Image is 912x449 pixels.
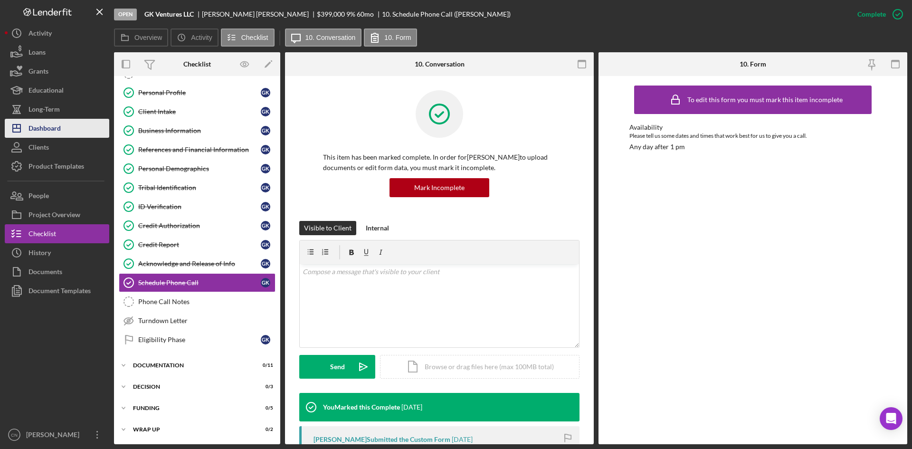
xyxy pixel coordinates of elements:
[5,119,109,138] button: Dashboard
[138,146,261,153] div: References and Financial Information
[119,197,275,216] a: ID VerificationGK
[5,43,109,62] button: Loans
[138,298,275,306] div: Phone Call Notes
[138,241,261,248] div: Credit Report
[138,184,261,191] div: Tribal Identification
[28,262,62,284] div: Documents
[138,260,261,267] div: Acknowledge and Release of Info
[138,336,261,344] div: Eligibility Phase
[241,34,268,41] label: Checklist
[305,34,356,41] label: 10. Conversation
[28,186,49,208] div: People
[24,425,85,447] div: [PERSON_NAME]
[299,221,356,235] button: Visible to Client
[5,24,109,43] a: Activity
[261,259,270,268] div: G K
[304,221,351,235] div: Visible to Client
[323,403,400,411] div: You Marked this Complete
[880,407,902,430] div: Open Intercom Messenger
[5,186,109,205] button: People
[361,221,394,235] button: Internal
[261,183,270,192] div: G K
[261,107,270,116] div: G K
[261,221,270,230] div: G K
[5,205,109,224] button: Project Overview
[5,100,109,119] a: Long-Term
[138,222,261,229] div: Credit Authorization
[323,152,556,173] p: This item has been marked complete. In order for [PERSON_NAME] to upload documents or edit form d...
[133,405,249,411] div: Funding
[134,34,162,41] label: Overview
[261,164,270,173] div: G K
[171,29,218,47] button: Activity
[28,224,56,246] div: Checklist
[261,145,270,154] div: G K
[285,29,362,47] button: 10. Conversation
[5,62,109,81] button: Grants
[629,131,876,141] div: Please tell us some dates and times that work best for us to give you a call.
[28,81,64,102] div: Educational
[317,10,345,18] span: $399,000
[261,88,270,97] div: G K
[119,159,275,178] a: Personal DemographicsGK
[133,384,249,390] div: Decision
[401,403,422,411] time: 2025-09-18 11:22
[138,317,275,325] div: Turndown Letter
[415,60,465,68] div: 10. Conversation
[389,178,489,197] button: Mark Incomplete
[28,205,80,227] div: Project Overview
[364,29,417,47] button: 10. Form
[687,96,843,104] div: To edit this form you must mark this item incomplete
[299,355,375,379] button: Send
[119,140,275,159] a: References and Financial InformationGK
[256,363,273,368] div: 0 / 11
[5,157,109,176] button: Product Templates
[28,138,49,159] div: Clients
[382,10,511,18] div: 10. Schedule Phone Call ([PERSON_NAME])
[366,221,389,235] div: Internal
[183,60,211,68] div: Checklist
[261,240,270,249] div: G K
[629,124,876,131] div: Availability
[629,143,685,151] div: Any day after 1 pm
[119,102,275,121] a: Client IntakeGK
[256,384,273,390] div: 0 / 3
[330,355,345,379] div: Send
[119,273,275,292] a: Schedule Phone CallGK
[261,126,270,135] div: G K
[11,432,18,438] text: CN
[5,224,109,243] button: Checklist
[133,427,249,432] div: Wrap up
[119,121,275,140] a: Business InformationGK
[452,436,473,443] time: 2025-09-17 15:56
[202,10,317,18] div: [PERSON_NAME] [PERSON_NAME]
[5,81,109,100] button: Educational
[414,178,465,197] div: Mark Incomplete
[261,278,270,287] div: G K
[28,281,91,303] div: Document Templates
[857,5,886,24] div: Complete
[119,292,275,311] a: Phone Call Notes
[119,311,275,330] a: Turndown Letter
[119,216,275,235] a: Credit AuthorizationGK
[138,89,261,96] div: Personal Profile
[138,108,261,115] div: Client Intake
[28,243,51,265] div: History
[5,425,109,444] button: CN[PERSON_NAME]
[28,43,46,64] div: Loans
[256,405,273,411] div: 0 / 5
[5,262,109,281] button: Documents
[221,29,275,47] button: Checklist
[138,165,261,172] div: Personal Demographics
[28,100,60,121] div: Long-Term
[5,138,109,157] button: Clients
[28,62,48,83] div: Grants
[346,10,355,18] div: 9 %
